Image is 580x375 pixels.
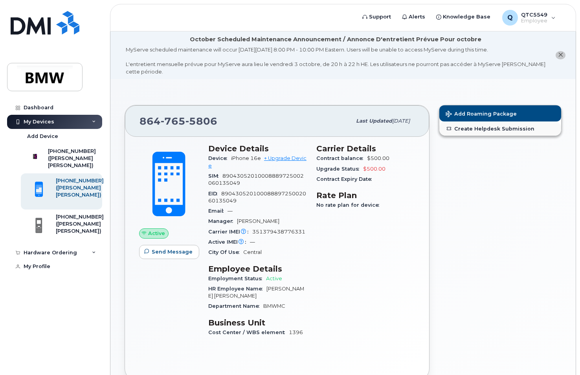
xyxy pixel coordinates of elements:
[250,239,255,245] span: —
[139,115,217,127] span: 864
[208,329,289,335] span: Cost Center / WBS element
[161,115,185,127] span: 765
[546,341,574,369] iframe: Messenger Launcher
[439,121,561,136] a: Create Helpdesk Submission
[367,155,389,161] span: $500.00
[208,264,307,274] h3: Employee Details
[208,303,263,309] span: Department Name
[316,176,376,182] span: Contract Expiry Date
[208,218,237,224] span: Manager
[208,191,306,204] span: 89043052010008889725002060135049
[316,191,415,200] h3: Rate Plan
[208,208,228,214] span: Email
[208,155,231,161] span: Device
[231,155,261,161] span: iPhone 16e
[316,202,383,208] span: No rate plan for device
[208,318,307,327] h3: Business Unit
[228,208,233,214] span: —
[185,115,217,127] span: 5806
[208,229,252,235] span: Carrier IMEI
[190,35,481,44] div: October Scheduled Maintenance Announcement / Annonce D'entretient Prévue Pour octobre
[446,111,517,118] span: Add Roaming Package
[139,245,199,259] button: Send Message
[208,286,266,292] span: HR Employee Name
[316,144,415,153] h3: Carrier Details
[148,230,165,237] span: Active
[439,105,561,121] button: Add Roaming Package
[316,166,363,172] span: Upgrade Status
[237,218,279,224] span: [PERSON_NAME]
[208,239,250,245] span: Active IMEI
[243,249,262,255] span: Central
[363,166,385,172] span: $500.00
[208,144,307,153] h3: Device Details
[252,229,305,235] span: 351379438776331
[263,303,285,309] span: BMWMC
[208,173,222,179] span: SIM
[152,248,193,256] span: Send Message
[556,51,565,59] button: close notification
[356,118,392,124] span: Last updated
[208,155,307,168] a: + Upgrade Device
[208,173,304,186] span: 89043052010008889725002060135049
[392,118,410,124] span: [DATE]
[126,46,545,75] div: MyServe scheduled maintenance will occur [DATE][DATE] 8:00 PM - 10:00 PM Eastern. Users will be u...
[208,249,243,255] span: City Of Use
[266,276,282,281] span: Active
[208,191,221,197] span: EID
[289,329,303,335] span: 1396
[316,155,367,161] span: Contract balance
[208,276,266,281] span: Employment Status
